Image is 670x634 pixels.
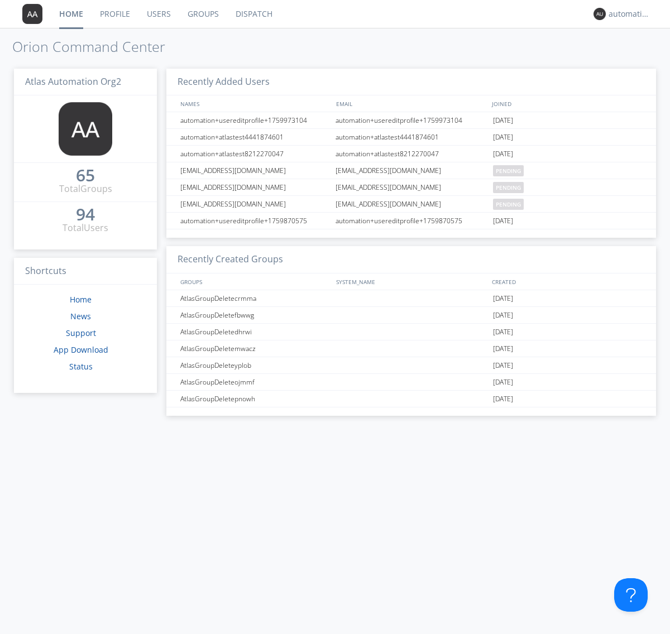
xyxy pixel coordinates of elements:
div: EMAIL [333,95,489,112]
a: automation+usereditprofile+1759870575automation+usereditprofile+1759870575[DATE] [166,213,656,229]
div: GROUPS [178,273,331,290]
a: AtlasGroupDeleteojmmf[DATE] [166,374,656,391]
div: automation+usereditprofile+1759870575 [178,213,332,229]
span: [DATE] [493,324,513,340]
div: NAMES [178,95,331,112]
div: Total Users [63,222,108,234]
span: [DATE] [493,307,513,324]
div: CREATED [489,273,645,290]
span: Atlas Automation Org2 [25,75,121,88]
span: pending [493,199,524,210]
div: [EMAIL_ADDRESS][DOMAIN_NAME] [333,179,490,195]
a: Status [69,361,93,372]
span: [DATE] [493,357,513,374]
a: News [70,311,91,321]
span: [DATE] [493,112,513,129]
div: [EMAIL_ADDRESS][DOMAIN_NAME] [333,196,490,212]
a: AtlasGroupDeletemwacz[DATE] [166,340,656,357]
div: automation+usereditprofile+1759870575 [333,213,490,229]
a: automation+atlastest4441874601automation+atlastest4441874601[DATE] [166,129,656,146]
a: 94 [76,209,95,222]
div: SYSTEM_NAME [333,273,489,290]
img: 373638.png [22,4,42,24]
div: automation+atlastest4441874601 [178,129,332,145]
h3: Recently Created Groups [166,246,656,273]
div: automation+atlastest8212270047 [178,146,332,162]
span: [DATE] [493,146,513,162]
h3: Shortcuts [14,258,157,285]
div: AtlasGroupDeleteyplob [178,357,332,373]
h3: Recently Added Users [166,69,656,96]
div: AtlasGroupDeletemwacz [178,340,332,357]
div: 65 [76,170,95,181]
span: [DATE] [493,391,513,407]
a: AtlasGroupDeletecrmma[DATE] [166,290,656,307]
div: [EMAIL_ADDRESS][DOMAIN_NAME] [333,162,490,179]
div: [EMAIL_ADDRESS][DOMAIN_NAME] [178,162,332,179]
div: JOINED [489,95,645,112]
div: automation+usereditprofile+1759973104 [333,112,490,128]
span: [DATE] [493,213,513,229]
iframe: Toggle Customer Support [614,578,648,612]
span: [DATE] [493,129,513,146]
div: AtlasGroupDeletefbwwg [178,307,332,323]
div: AtlasGroupDeletepnowh [178,391,332,407]
div: [EMAIL_ADDRESS][DOMAIN_NAME] [178,196,332,212]
img: 373638.png [594,8,606,20]
img: 373638.png [59,102,112,156]
div: automation+atlastest8212270047 [333,146,490,162]
div: AtlasGroupDeletedhrwi [178,324,332,340]
a: automation+usereditprofile+1759973104automation+usereditprofile+1759973104[DATE] [166,112,656,129]
a: [EMAIL_ADDRESS][DOMAIN_NAME][EMAIL_ADDRESS][DOMAIN_NAME]pending [166,179,656,196]
div: AtlasGroupDeleteojmmf [178,374,332,390]
span: [DATE] [493,290,513,307]
span: [DATE] [493,374,513,391]
a: AtlasGroupDeletefbwwg[DATE] [166,307,656,324]
div: automation+usereditprofile+1759973104 [178,112,332,128]
div: Total Groups [59,182,112,195]
span: [DATE] [493,340,513,357]
a: AtlasGroupDeletepnowh[DATE] [166,391,656,407]
div: AtlasGroupDeletecrmma [178,290,332,306]
a: AtlasGroupDeletedhrwi[DATE] [166,324,656,340]
div: 94 [76,209,95,220]
div: automation+atlastest4441874601 [333,129,490,145]
span: pending [493,165,524,176]
a: Home [70,294,92,305]
a: AtlasGroupDeleteyplob[DATE] [166,357,656,374]
div: [EMAIL_ADDRESS][DOMAIN_NAME] [178,179,332,195]
a: App Download [54,344,108,355]
a: 65 [76,170,95,182]
div: automation+atlas+english0001+org2 [609,8,650,20]
a: automation+atlastest8212270047automation+atlastest8212270047[DATE] [166,146,656,162]
a: [EMAIL_ADDRESS][DOMAIN_NAME][EMAIL_ADDRESS][DOMAIN_NAME]pending [166,162,656,179]
span: pending [493,182,524,193]
a: [EMAIL_ADDRESS][DOMAIN_NAME][EMAIL_ADDRESS][DOMAIN_NAME]pending [166,196,656,213]
a: Support [66,328,96,338]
